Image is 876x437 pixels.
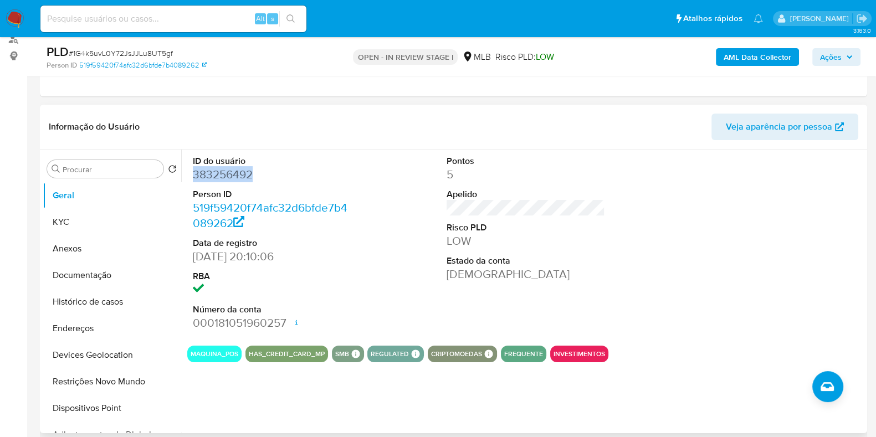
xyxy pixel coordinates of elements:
[40,12,306,26] input: Pesquise usuários ou casos...
[447,255,605,267] dt: Estado da conta
[711,114,858,140] button: Veja aparência por pessoa
[43,182,181,209] button: Geral
[447,233,605,249] dd: LOW
[47,43,69,60] b: PLD
[43,289,181,315] button: Histórico de casos
[43,209,181,235] button: KYC
[52,164,60,173] button: Procurar
[43,342,181,368] button: Devices Geolocation
[462,51,490,63] div: MLB
[193,155,351,167] dt: ID do usuário
[47,60,77,70] b: Person ID
[495,51,554,63] span: Risco PLD:
[63,164,159,174] input: Procurar
[279,11,302,27] button: search-icon
[790,13,852,24] p: jhonata.costa@mercadolivre.com
[193,304,351,316] dt: Número da conta
[447,188,605,200] dt: Apelido
[716,48,799,66] button: AML Data Collector
[193,199,347,231] a: 519f59420f74afc32d6bfde7b4089262
[724,48,791,66] b: AML Data Collector
[683,13,742,24] span: Atalhos rápidos
[168,164,177,177] button: Retornar ao pedido padrão
[447,266,605,282] dd: [DEMOGRAPHIC_DATA]
[193,188,351,200] dt: Person ID
[754,14,763,23] a: Notificações
[193,249,351,264] dd: [DATE] 20:10:06
[447,167,605,182] dd: 5
[69,48,173,59] span: # 1G4k5uvL0Y72JsJJLu8UT5gf
[43,262,181,289] button: Documentação
[193,315,351,331] dd: 000181051960257
[535,50,554,63] span: LOW
[853,26,870,35] span: 3.163.0
[43,235,181,262] button: Anexos
[193,270,351,282] dt: RBA
[193,237,351,249] dt: Data de registro
[447,222,605,234] dt: Risco PLD
[271,13,274,24] span: s
[820,48,842,66] span: Ações
[256,13,265,24] span: Alt
[353,49,458,65] p: OPEN - IN REVIEW STAGE I
[193,167,351,182] dd: 383256492
[856,13,868,24] a: Sair
[49,121,140,132] h1: Informação do Usuário
[812,48,860,66] button: Ações
[447,155,605,167] dt: Pontos
[43,368,181,395] button: Restrições Novo Mundo
[726,114,832,140] span: Veja aparência por pessoa
[43,395,181,421] button: Dispositivos Point
[43,315,181,342] button: Endereços
[79,60,207,70] a: 519f59420f74afc32d6bfde7b4089262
